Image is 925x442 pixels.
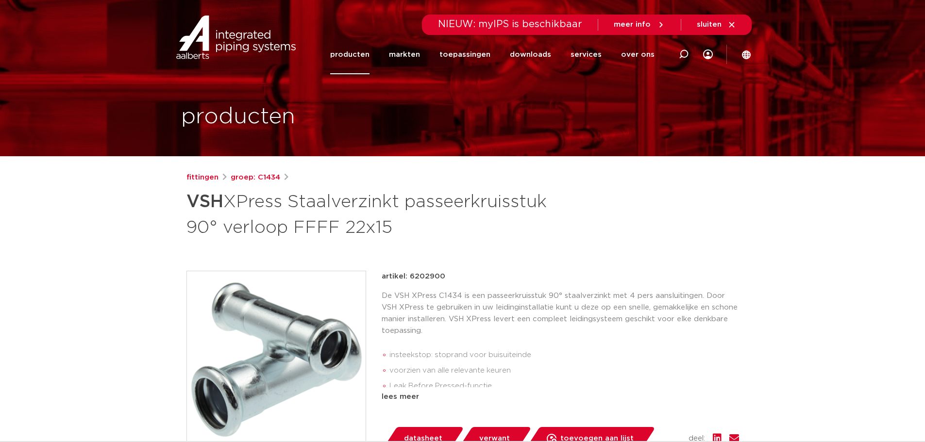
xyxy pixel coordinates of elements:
[382,290,739,337] p: De VSH XPress C1434 is een passeerkruisstuk 90° staalverzinkt met 4 pers aansluitingen. Door VSH ...
[186,187,551,240] h1: XPress Staalverzinkt passeerkruisstuk 90° verloop FFFF 22x15
[571,35,602,74] a: services
[231,172,280,183] a: groep: C1434
[389,35,420,74] a: markten
[382,391,739,403] div: lees meer
[697,20,736,29] a: sluiten
[703,35,713,74] div: my IPS
[438,19,582,29] span: NIEUW: myIPS is beschikbaar
[389,363,739,378] li: voorzien van alle relevante keuren
[389,378,739,394] li: Leak Before Pressed-functie
[439,35,490,74] a: toepassingen
[186,193,223,211] strong: VSH
[382,271,445,282] p: artikel: 6202900
[621,35,655,74] a: over ons
[330,35,655,74] nav: Menu
[186,172,219,183] a: fittingen
[614,20,665,29] a: meer info
[389,347,739,363] li: insteekstop: stoprand voor buisuiteinde
[330,35,370,74] a: producten
[181,101,295,132] h1: producten
[614,21,651,28] span: meer info
[697,21,722,28] span: sluiten
[510,35,551,74] a: downloads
